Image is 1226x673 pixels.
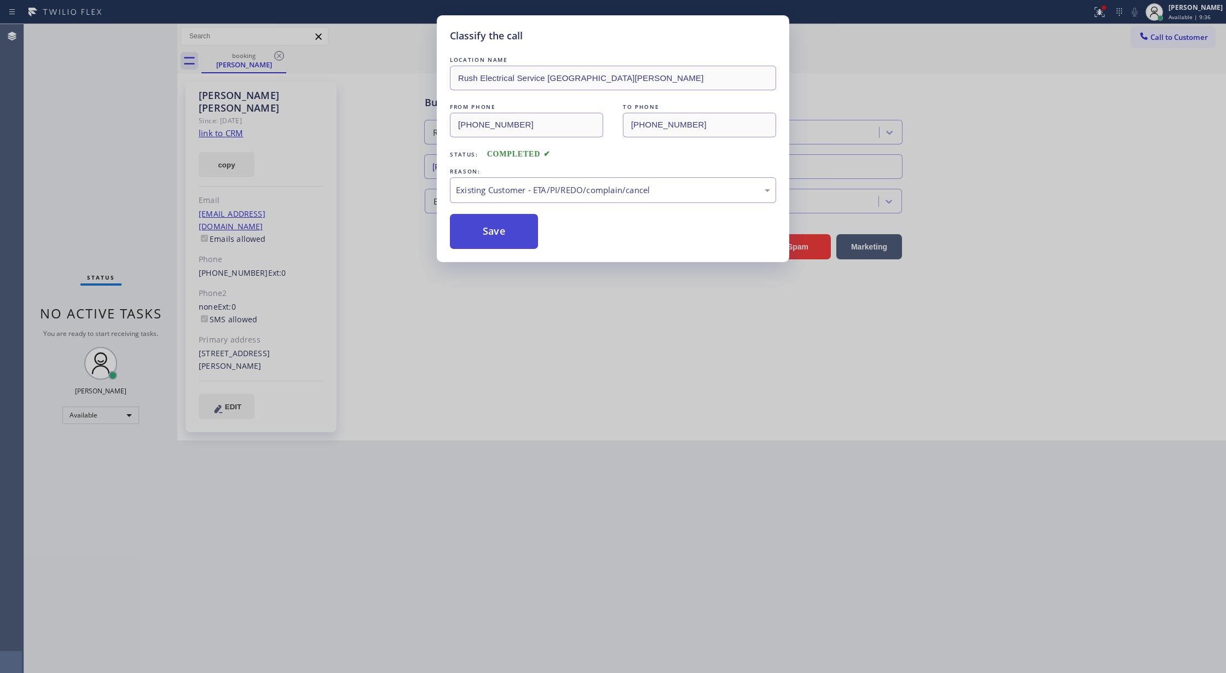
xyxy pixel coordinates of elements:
div: Existing Customer - ETA/PI/REDO/complain/cancel [456,184,770,196]
button: Save [450,214,538,249]
div: LOCATION NAME [450,54,776,66]
input: To phone [623,113,776,137]
span: Status: [450,150,478,158]
h5: Classify the call [450,28,523,43]
div: FROM PHONE [450,101,603,113]
input: From phone [450,113,603,137]
div: REASON: [450,166,776,177]
span: COMPLETED [487,150,551,158]
div: TO PHONE [623,101,776,113]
